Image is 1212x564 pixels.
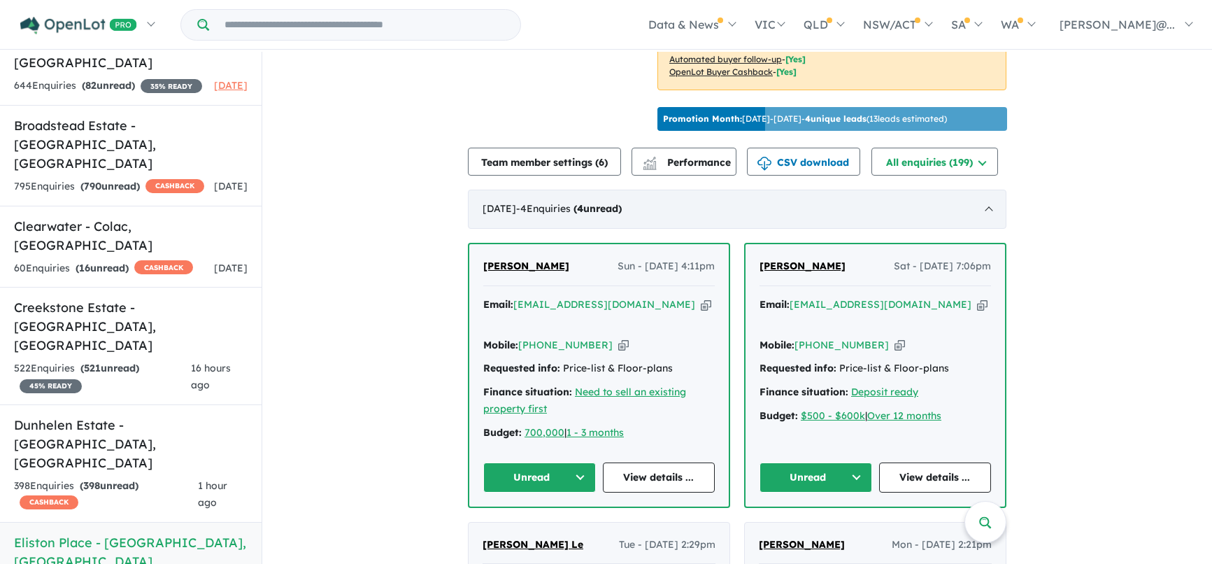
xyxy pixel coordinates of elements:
[483,360,715,377] div: Price-list & Floor-plans
[483,260,569,272] span: [PERSON_NAME]
[80,180,140,192] strong: ( unread)
[603,463,715,493] a: View details ...
[879,463,992,493] a: View details ...
[1060,17,1175,31] span: [PERSON_NAME]@...
[468,190,1006,229] div: [DATE]
[483,537,583,554] a: [PERSON_NAME] Le
[84,180,101,192] span: 790
[701,297,711,312] button: Copy
[566,426,624,439] a: 1 - 3 months
[134,260,193,274] span: CASHBACK
[663,113,947,125] p: [DATE] - [DATE] - ( 13 leads estimated)
[776,66,797,77] span: [Yes]
[483,463,596,493] button: Unread
[84,362,101,374] span: 521
[894,258,991,275] span: Sat - [DATE] 7:06pm
[760,360,991,377] div: Price-list & Floor-plans
[599,156,604,169] span: 6
[669,66,773,77] u: OpenLot Buyer Cashback
[214,262,248,274] span: [DATE]
[145,179,204,193] span: CASHBACK
[790,298,971,311] a: [EMAIL_ADDRESS][DOMAIN_NAME]
[83,479,100,492] span: 398
[20,379,82,393] span: 45 % READY
[669,54,782,64] u: Automated buyer follow-up
[977,297,988,312] button: Copy
[525,426,564,439] a: 700,000
[577,202,583,215] span: 4
[14,360,191,394] div: 522 Enquir ies
[483,298,513,311] strong: Email:
[14,416,248,472] h5: Dunhelen Estate - [GEOGRAPHIC_DATA] , [GEOGRAPHIC_DATA]
[76,262,129,274] strong: ( unread)
[191,362,231,391] span: 16 hours ago
[757,157,771,171] img: download icon
[14,478,198,512] div: 398 Enquir ies
[760,408,991,425] div: |
[871,148,998,176] button: All enquiries (199)
[85,79,97,92] span: 82
[794,339,889,351] a: [PHONE_NUMBER]
[14,178,204,195] div: 795 Enquir ies
[618,338,629,353] button: Copy
[663,113,742,124] b: Promotion Month:
[214,180,248,192] span: [DATE]
[851,386,918,398] a: Deposit ready
[483,258,569,275] a: [PERSON_NAME]
[747,148,860,176] button: CSV download
[643,157,656,164] img: line-chart.svg
[80,362,139,374] strong: ( unread)
[892,537,992,554] span: Mon - [DATE] 2:21pm
[483,425,715,442] div: |
[82,79,135,92] strong: ( unread)
[759,538,845,551] span: [PERSON_NAME]
[14,260,193,277] div: 60 Enquir ies
[643,161,657,170] img: bar-chart.svg
[619,537,715,554] span: Tue - [DATE] 2:29pm
[214,79,248,92] span: [DATE]
[14,217,248,255] h5: Clearwater - Colac , [GEOGRAPHIC_DATA]
[760,362,836,374] strong: Requested info:
[483,426,522,439] strong: Budget:
[483,538,583,551] span: [PERSON_NAME] Le
[760,463,872,493] button: Unread
[618,258,715,275] span: Sun - [DATE] 4:11pm
[760,258,846,275] a: [PERSON_NAME]
[894,338,905,353] button: Copy
[516,202,622,215] span: - 4 Enquir ies
[760,339,794,351] strong: Mobile:
[483,362,560,374] strong: Requested info:
[141,79,202,93] span: 35 % READY
[759,537,845,554] a: [PERSON_NAME]
[632,148,736,176] button: Performance
[212,10,518,40] input: Try estate name, suburb, builder or developer
[14,78,202,94] div: 644 Enquir ies
[867,409,941,422] a: Over 12 months
[198,479,227,509] span: 1 hour ago
[468,148,621,176] button: Team member settings (6)
[483,386,572,398] strong: Finance situation:
[645,156,731,169] span: Performance
[805,113,867,124] b: 4 unique leads
[483,339,518,351] strong: Mobile:
[760,409,798,422] strong: Budget:
[760,260,846,272] span: [PERSON_NAME]
[80,479,138,492] strong: ( unread)
[801,409,865,422] a: $500 - $600k
[518,339,613,351] a: [PHONE_NUMBER]
[785,54,806,64] span: [Yes]
[20,495,78,509] span: CASHBACK
[573,202,622,215] strong: ( unread)
[14,116,248,173] h5: Broadstead Estate - [GEOGRAPHIC_DATA] , [GEOGRAPHIC_DATA]
[483,386,686,415] a: Need to sell an existing property first
[20,17,137,34] img: Openlot PRO Logo White
[760,298,790,311] strong: Email:
[79,262,90,274] span: 16
[760,386,848,398] strong: Finance situation:
[513,298,695,311] a: [EMAIL_ADDRESS][DOMAIN_NAME]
